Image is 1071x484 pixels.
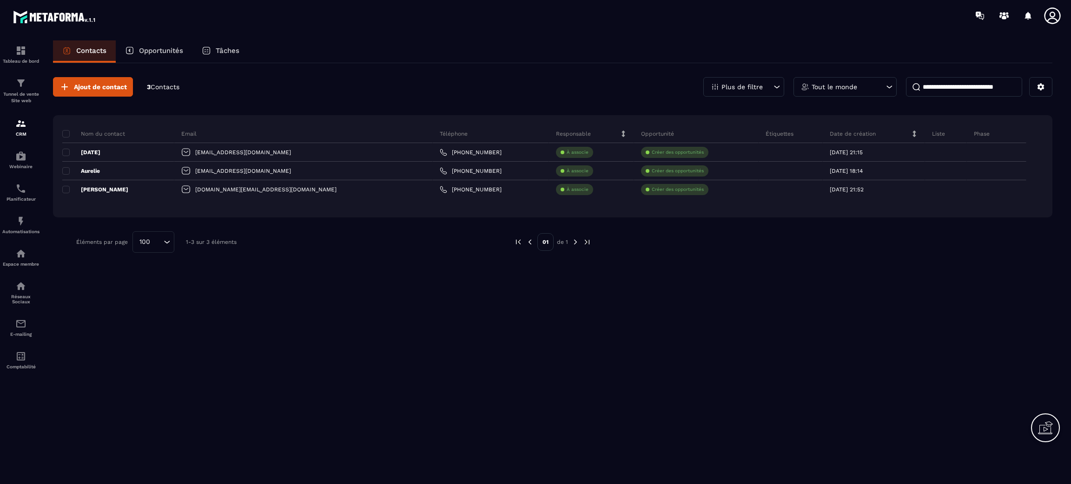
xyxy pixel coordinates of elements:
input: Search for option [153,237,161,247]
p: [DATE] [62,149,100,156]
img: scheduler [15,183,26,194]
img: automations [15,248,26,259]
p: Éléments par page [76,239,128,245]
span: 100 [136,237,153,247]
p: Phase [974,130,990,137]
a: Tâches [192,40,249,63]
img: prev [514,238,522,246]
a: Contacts [53,40,116,63]
p: [DATE] 21:52 [830,186,864,193]
a: formationformationTableau de bord [2,38,40,71]
p: À associe [567,186,588,193]
p: Tâches [216,46,239,55]
img: next [583,238,591,246]
a: automationsautomationsWebinaire [2,144,40,176]
p: 01 [537,233,554,251]
a: formationformationTunnel de vente Site web [2,71,40,111]
img: prev [526,238,534,246]
p: Créer des opportunités [652,168,704,174]
div: Search for option [132,231,174,253]
p: Étiquettes [766,130,793,137]
a: automationsautomationsAutomatisations [2,209,40,241]
a: emailemailE-mailing [2,311,40,344]
img: automations [15,150,26,162]
p: Plus de filtre [721,84,763,90]
p: CRM [2,131,40,137]
p: Email [181,130,197,137]
p: Automatisations [2,229,40,234]
p: À associe [567,149,588,156]
img: email [15,318,26,329]
p: Tout le monde [812,84,857,90]
p: [PERSON_NAME] [62,186,128,193]
p: Opportunités [139,46,183,55]
span: Ajout de contact [74,82,127,92]
p: Responsable [556,130,591,137]
img: accountant [15,351,26,362]
p: Téléphone [440,130,468,137]
img: next [571,238,580,246]
img: social-network [15,281,26,292]
p: Contacts [76,46,106,55]
p: Tunnel de vente Site web [2,91,40,104]
p: Comptabilité [2,364,40,369]
p: Créer des opportunités [652,186,704,193]
p: [DATE] 21:15 [830,149,863,156]
a: schedulerschedulerPlanificateur [2,176,40,209]
p: À associe [567,168,588,174]
p: Espace membre [2,262,40,267]
p: de 1 [557,238,568,246]
a: social-networksocial-networkRéseaux Sociaux [2,274,40,311]
p: Opportunité [641,130,674,137]
p: Liste [932,130,945,137]
p: E-mailing [2,332,40,337]
button: Ajout de contact [53,77,133,97]
p: Webinaire [2,164,40,169]
a: formationformationCRM [2,111,40,144]
p: Réseaux Sociaux [2,294,40,304]
a: [PHONE_NUMBER] [440,167,502,175]
p: Nom du contact [62,130,125,137]
img: logo [13,8,97,25]
a: automationsautomationsEspace membre [2,241,40,274]
span: Contacts [151,83,179,91]
a: [PHONE_NUMBER] [440,149,502,156]
p: Date de création [830,130,876,137]
img: formation [15,45,26,56]
p: Aurelie [62,167,100,175]
p: Tableau de bord [2,59,40,64]
a: Opportunités [116,40,192,63]
p: 1-3 sur 3 éléments [186,239,237,245]
p: [DATE] 18:14 [830,168,863,174]
img: automations [15,216,26,227]
a: [PHONE_NUMBER] [440,186,502,193]
p: Créer des opportunités [652,149,704,156]
p: Planificateur [2,196,40,202]
a: accountantaccountantComptabilité [2,344,40,376]
img: formation [15,78,26,89]
img: formation [15,118,26,129]
p: 3 [147,83,179,92]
